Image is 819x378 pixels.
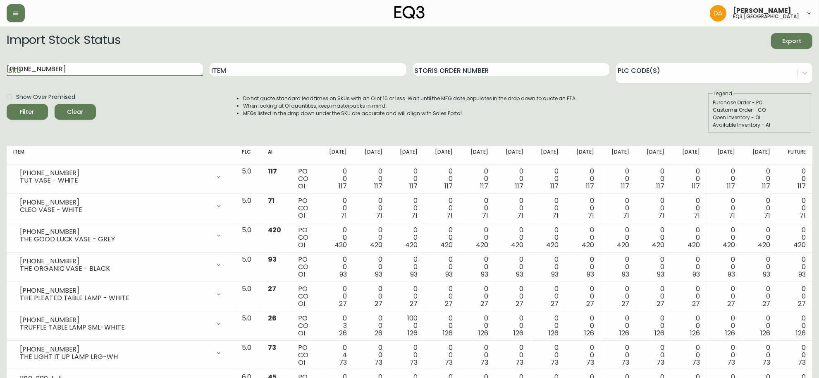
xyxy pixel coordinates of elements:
th: [DATE] [671,146,706,164]
th: Item [7,146,235,164]
span: 117 [480,181,488,191]
span: 71 [764,211,771,220]
div: 0 0 [537,285,559,308]
div: 0 0 [537,226,559,249]
span: 27 [727,299,735,308]
span: OI [298,270,305,279]
div: 0 0 [431,256,453,278]
div: Available Inventory - AI [713,121,807,129]
span: 420 [617,240,629,250]
th: [DATE] [636,146,671,164]
div: 0 0 [360,344,382,366]
div: 0 0 [678,226,700,249]
span: 27 [657,299,665,308]
span: 420 [582,240,594,250]
div: 0 0 [572,315,594,337]
div: 0 0 [501,226,523,249]
div: PO CO [298,226,312,249]
th: [DATE] [318,146,353,164]
span: 73 [657,358,665,367]
span: 27 [551,299,559,308]
span: 93 [268,255,277,264]
div: 0 0 [501,315,523,337]
div: [PHONE_NUMBER]THE ORGANIC VASE - BLACK [13,256,229,274]
div: 0 0 [572,168,594,190]
div: 0 0 [537,315,559,337]
div: 0 0 [396,197,418,219]
span: 420 [511,240,523,250]
span: 73 [480,358,488,367]
div: 0 0 [642,285,664,308]
div: 0 0 [572,344,594,366]
span: 27 [798,299,806,308]
div: 0 0 [431,344,453,366]
div: 0 0 [466,256,488,278]
div: 0 0 [783,344,806,366]
img: logo [394,6,425,19]
div: 0 0 [678,256,700,278]
div: 100 0 [396,315,418,337]
span: 126 [513,328,523,338]
th: [DATE] [707,146,742,164]
span: 27 [516,299,523,308]
div: [PHONE_NUMBER] [20,169,210,177]
span: 420 [476,240,488,250]
div: [PHONE_NUMBER] [20,258,210,265]
span: Export [778,36,806,46]
span: 93 [339,270,347,279]
span: 126 [690,328,700,338]
th: [DATE] [742,146,777,164]
span: 93 [728,270,735,279]
span: OI [298,211,305,220]
div: 0 0 [642,197,664,219]
div: THE LIGHT IT UP LAMP LRG-WH [20,353,210,361]
div: 0 0 [748,256,770,278]
span: 126 [584,328,594,338]
div: 0 0 [748,285,770,308]
th: [DATE] [389,146,424,164]
div: [PHONE_NUMBER] [20,287,210,294]
div: 0 0 [642,256,664,278]
span: 73 [268,343,276,352]
span: 126 [478,328,488,338]
div: THE PLEATED TABLE LAMP - WHITE [20,294,210,302]
div: 0 0 [325,168,347,190]
span: 71 [800,211,806,220]
div: 0 0 [607,197,629,219]
span: 117 [727,181,735,191]
div: [PHONE_NUMBER]THE GOOD LUCK VASE - GREY [13,226,229,245]
span: 117 [409,181,418,191]
span: Show Over Promised [16,93,75,101]
span: 93 [657,270,665,279]
span: 71 [341,211,347,220]
div: PO CO [298,197,312,219]
div: 0 0 [678,168,700,190]
button: Filter [7,104,48,120]
div: 0 0 [678,197,700,219]
th: PLC [235,146,261,164]
div: 0 0 [501,168,523,190]
div: [PHONE_NUMBER] [20,199,210,206]
legend: Legend [713,90,733,97]
div: 0 0 [783,315,806,337]
div: PO CO [298,344,312,366]
span: 93 [481,270,488,279]
div: 0 0 [396,344,418,366]
div: 0 0 [431,315,453,337]
span: 27 [410,299,418,308]
span: 73 [375,358,382,367]
th: [DATE] [565,146,600,164]
span: 27 [445,299,453,308]
div: 0 0 [325,285,347,308]
div: 0 3 [325,315,347,337]
span: 93 [516,270,523,279]
span: 420 [440,240,453,250]
div: 0 0 [783,285,806,308]
span: 117 [657,181,665,191]
th: [DATE] [459,146,494,164]
span: 27 [268,284,276,294]
span: 73 [692,358,700,367]
div: 0 0 [642,344,664,366]
span: 71 [552,211,559,220]
div: PO CO [298,168,312,190]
